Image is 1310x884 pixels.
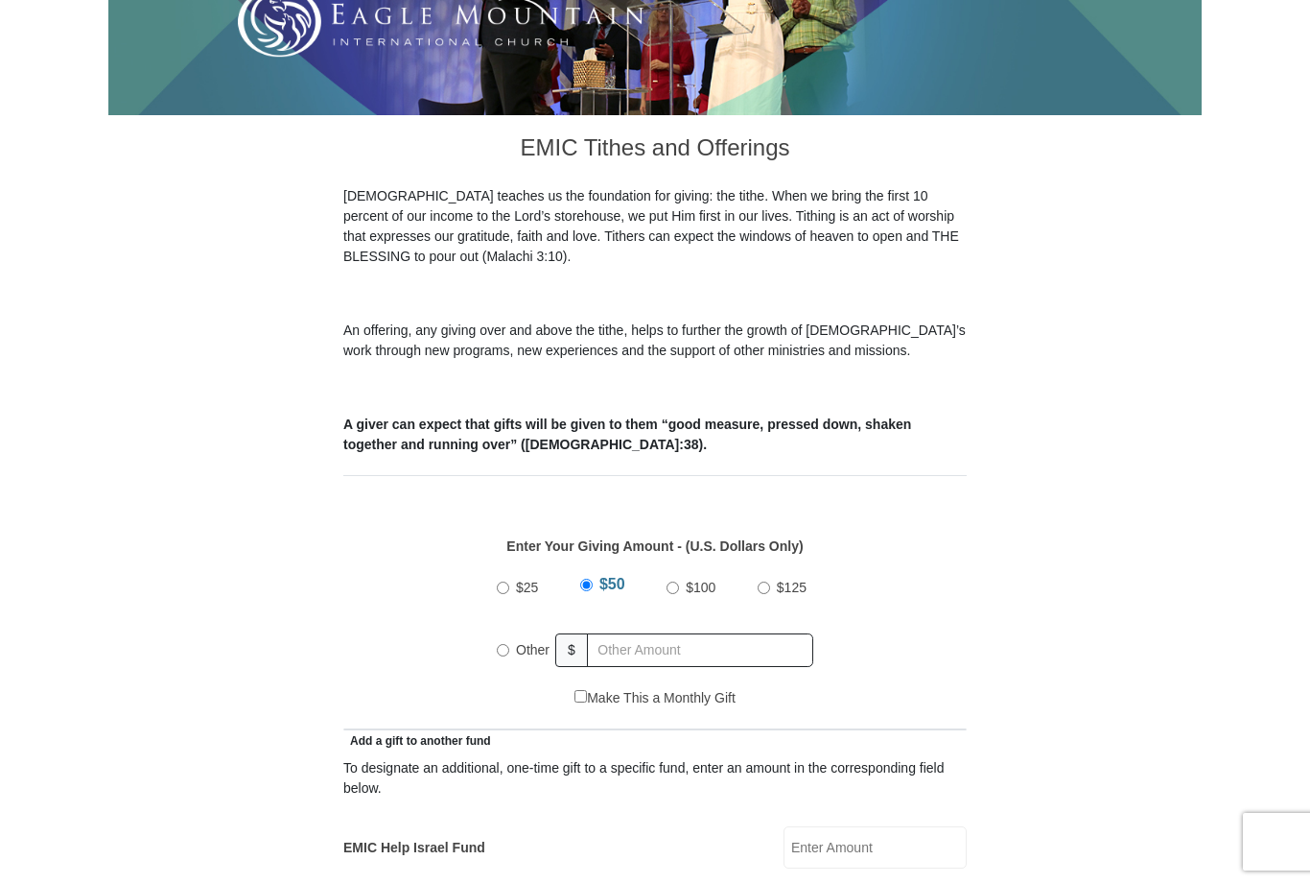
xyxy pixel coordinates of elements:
input: Make This a Monthly Gift [574,690,587,703]
label: Make This a Monthly Gift [574,688,736,708]
span: Add a gift to another fund [343,734,491,748]
p: [DEMOGRAPHIC_DATA] teaches us the foundation for giving: the tithe. When we bring the first 10 pe... [343,186,967,267]
input: Other Amount [587,633,813,667]
input: Enter Amount [784,826,967,869]
b: A giver can expect that gifts will be given to them “good measure, pressed down, shaken together ... [343,417,911,452]
strong: Enter Your Giving Amount - (U.S. Dollars Only) [506,538,803,554]
span: $ [555,633,588,667]
span: $25 [516,580,538,595]
p: An offering, any giving over and above the tithe, helps to further the growth of [DEMOGRAPHIC_DAT... [343,321,967,361]
span: $50 [599,576,625,592]
span: $100 [686,580,715,595]
label: EMIC Help Israel Fund [343,838,485,858]
h3: EMIC Tithes and Offerings [343,115,967,186]
div: To designate an additional, one-time gift to a specific fund, enter an amount in the correspondin... [343,758,967,799]
span: Other [516,642,550,657]
span: $125 [777,580,807,595]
